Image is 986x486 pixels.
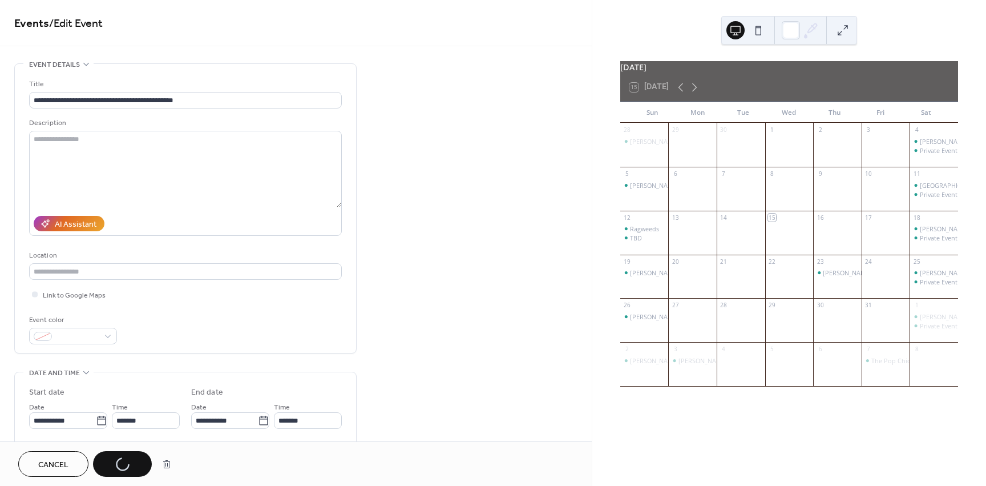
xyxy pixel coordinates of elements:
[910,190,958,199] div: Private Event - Closing at 5:00 pm
[858,102,903,123] div: Fri
[920,224,969,233] div: [PERSON_NAME]
[864,302,872,310] div: 31
[903,102,949,123] div: Sat
[29,401,45,413] span: Date
[910,137,958,146] div: Steve Boyd and Friends
[191,401,207,413] span: Date
[920,312,969,321] div: [PERSON_NAME]
[675,102,721,123] div: Mon
[910,224,958,233] div: David Mininberg
[630,356,679,365] div: [PERSON_NAME]
[620,137,669,146] div: Julianna MacDowell and Mike Ault
[766,102,812,123] div: Wed
[29,314,115,326] div: Event color
[49,13,103,35] span: / Edit Event
[817,302,825,310] div: 30
[862,356,910,365] div: The Pop Chicks
[29,59,80,71] span: Event details
[768,126,776,134] div: 1
[871,356,916,365] div: The Pop Chicks
[620,312,669,321] div: Mike Tash, Mary Shaver and Bob Mallardi - Blues at it's Finest
[910,312,958,321] div: Lenny Burridge
[813,268,862,277] div: Robbie Limon Band
[910,322,958,330] div: Private Event - Closing at 5:00 pm
[864,258,872,266] div: 24
[43,290,106,302] span: Link to Google Maps
[672,214,680,222] div: 13
[910,234,958,242] div: Private Event - Closing at 5:00 pm
[623,126,631,134] div: 28
[274,401,290,413] span: Time
[672,258,680,266] div: 20
[768,346,776,354] div: 5
[720,126,728,134] div: 30
[678,356,728,365] div: [PERSON_NAME]
[768,170,776,178] div: 8
[817,214,825,222] div: 16
[623,258,631,266] div: 19
[720,258,728,266] div: 21
[720,346,728,354] div: 4
[812,102,858,123] div: Thu
[18,451,88,477] button: Cancel
[864,126,872,134] div: 3
[672,126,680,134] div: 29
[817,126,825,134] div: 2
[34,216,104,231] button: AI Assistant
[38,459,68,471] span: Cancel
[913,258,921,266] div: 25
[29,117,340,129] div: Description
[623,346,631,354] div: 2
[620,181,669,190] div: Robbie Limon
[623,302,631,310] div: 26
[910,181,958,190] div: Liberty Street
[913,346,921,354] div: 8
[910,146,958,155] div: Private Event - Closing at 5:00 pm
[817,258,825,266] div: 23
[630,312,853,321] div: [PERSON_NAME], [PERSON_NAME] and [PERSON_NAME] - Blues at it's Finest
[630,224,659,233] div: Ragweeds
[668,356,717,365] div: The Nighthawks
[630,181,679,190] div: [PERSON_NAME]
[913,126,921,134] div: 4
[910,268,958,277] div: Julianna MacDowell and Mike Ault
[29,387,64,399] div: Start date
[55,219,96,231] div: AI Assistant
[191,387,223,399] div: End date
[913,170,921,178] div: 11
[913,302,921,310] div: 1
[630,268,679,277] div: [PERSON_NAME]
[768,258,776,266] div: 22
[29,78,340,90] div: Title
[768,214,776,222] div: 15
[864,170,872,178] div: 10
[920,181,983,190] div: [GEOGRAPHIC_DATA]
[14,13,49,35] a: Events
[817,346,825,354] div: 6
[630,234,642,242] div: TBD
[629,102,675,123] div: Sun
[910,278,958,286] div: Private Event - Closing at 5:00 pm
[768,302,776,310] div: 29
[720,170,728,178] div: 7
[620,268,669,277] div: Ken Wenzel
[720,302,728,310] div: 28
[913,214,921,222] div: 18
[630,137,743,146] div: [PERSON_NAME] and [PERSON_NAME]
[623,214,631,222] div: 12
[672,170,680,178] div: 6
[112,401,128,413] span: Time
[620,356,669,365] div: Robbie Limon
[823,268,889,277] div: [PERSON_NAME] Band
[817,170,825,178] div: 9
[623,170,631,178] div: 5
[29,250,340,262] div: Location
[620,61,958,74] div: [DATE]
[720,214,728,222] div: 14
[620,234,669,242] div: TBD
[29,367,80,379] span: Date and time
[620,224,669,233] div: Ragweeds
[721,102,766,123] div: Tue
[672,302,680,310] div: 27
